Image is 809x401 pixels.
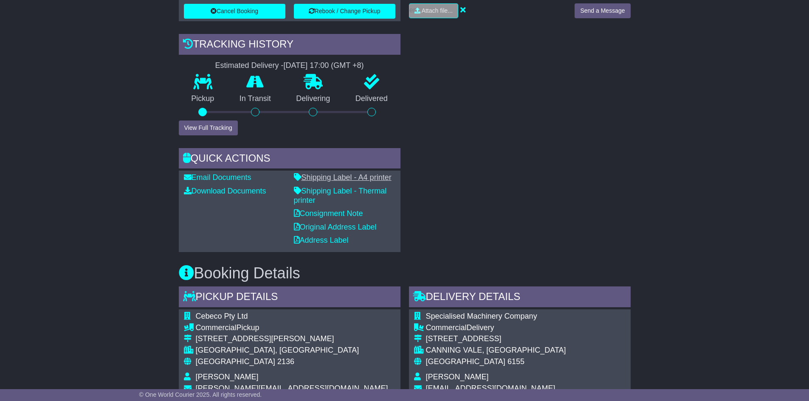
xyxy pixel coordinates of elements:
p: In Transit [227,94,284,104]
h3: Booking Details [179,265,631,282]
p: Delivered [343,94,400,104]
div: Delivery [426,323,566,333]
span: Commercial [426,323,467,332]
span: [GEOGRAPHIC_DATA] [426,357,505,366]
span: 2136 [277,357,294,366]
a: Address Label [294,236,349,244]
span: Cebeco Pty Ltd [196,312,248,320]
div: [GEOGRAPHIC_DATA], [GEOGRAPHIC_DATA] [196,346,388,355]
div: Estimated Delivery - [179,61,400,70]
span: [PERSON_NAME][EMAIL_ADDRESS][DOMAIN_NAME] [196,384,388,393]
div: Quick Actions [179,148,400,171]
button: Cancel Booking [184,4,285,19]
div: [DATE] 17:00 (GMT +8) [284,61,364,70]
button: Rebook / Change Pickup [294,4,395,19]
span: Specialised Machinery Company [426,312,537,320]
button: View Full Tracking [179,121,238,135]
div: Pickup Details [179,286,400,309]
div: [STREET_ADDRESS][PERSON_NAME] [196,334,388,344]
a: Consignment Note [294,209,363,218]
span: [GEOGRAPHIC_DATA] [196,357,275,366]
button: Send a Message [575,3,630,18]
span: [EMAIL_ADDRESS][DOMAIN_NAME] [426,384,555,393]
a: Shipping Label - Thermal printer [294,187,387,205]
p: Pickup [179,94,227,104]
div: Pickup [196,323,388,333]
span: [PERSON_NAME] [426,373,489,381]
span: [PERSON_NAME] [196,373,259,381]
span: Commercial [196,323,237,332]
a: Shipping Label - A4 printer [294,173,392,182]
span: © One World Courier 2025. All rights reserved. [139,391,262,398]
span: 6155 [507,357,524,366]
div: CANNING VALE, [GEOGRAPHIC_DATA] [426,346,566,355]
div: [STREET_ADDRESS] [426,334,566,344]
a: Email Documents [184,173,251,182]
a: Original Address Label [294,223,377,231]
p: Delivering [284,94,343,104]
a: Download Documents [184,187,266,195]
div: Tracking history [179,34,400,57]
div: Delivery Details [409,286,631,309]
